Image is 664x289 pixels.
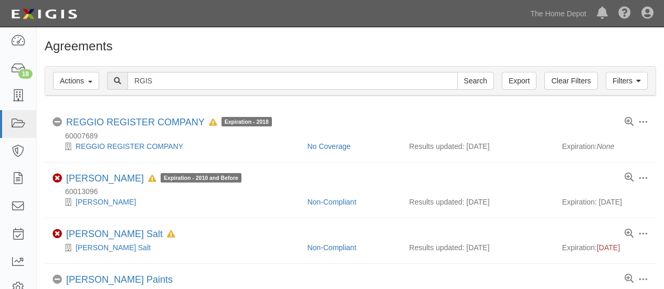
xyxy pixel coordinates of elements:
[66,274,173,285] a: [PERSON_NAME] Paints
[128,72,458,90] input: Search
[52,275,62,284] i: No Coverage
[625,229,634,239] a: View results summary
[209,119,217,126] i: In Default since 11/20/2023
[76,142,183,151] a: REGGIO REGISTER COMPANY
[60,77,84,85] span: Actions
[18,69,33,79] div: 18
[66,229,163,239] a: [PERSON_NAME] Salt
[52,186,656,197] div: 60013096
[161,173,241,183] span: Expiration - 2010 and Before
[52,229,62,239] i: Non-Compliant
[52,141,299,152] div: REGGIO REGISTER COMPANY
[409,197,546,207] div: Results updated: [DATE]
[562,242,648,253] div: Expiration:
[409,141,546,152] div: Results updated: [DATE]
[625,117,634,127] a: View results summary
[562,141,648,152] div: Expiration:
[307,243,356,252] a: Non-Compliant
[52,242,299,253] div: Cargill Salt
[409,242,546,253] div: Results updated: [DATE]
[66,173,241,185] div: CECIL NORRIS
[52,174,62,183] i: Non-Compliant
[76,243,151,252] a: [PERSON_NAME] Salt
[66,229,175,240] div: Cargill Salt
[52,117,62,127] i: No Coverage
[53,72,99,90] button: Actions
[307,142,351,151] a: No Coverage
[625,173,634,183] a: View results summary
[606,72,648,90] a: Filters
[597,142,614,151] em: None
[457,72,494,90] input: Search
[148,175,156,183] i: In Default since 08/03/2025
[525,3,592,24] a: The Home Depot
[167,231,175,238] i: In Default since 06/22/2025
[502,72,536,90] a: Export
[66,117,205,127] a: REGGIO REGISTER COMPANY
[597,243,620,252] span: [DATE]
[307,198,356,206] a: Non-Compliant
[625,274,634,284] a: View results summary
[618,7,631,20] i: Help Center - Complianz
[76,198,136,206] a: [PERSON_NAME]
[66,173,144,184] a: [PERSON_NAME]
[52,197,299,207] div: CECIL NORRIS
[222,117,272,126] span: Expiration - 2018
[45,39,656,53] h1: Agreements
[544,72,597,90] a: Clear Filters
[66,274,173,286] div: Harris Paints
[66,117,272,129] div: REGGIO REGISTER COMPANY
[562,197,648,207] div: Expiration: [DATE]
[8,5,80,24] img: logo-5460c22ac91f19d4615b14bd174203de0afe785f0fc80cf4dbbc73dc1793850b.png
[52,131,656,141] div: 60007689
